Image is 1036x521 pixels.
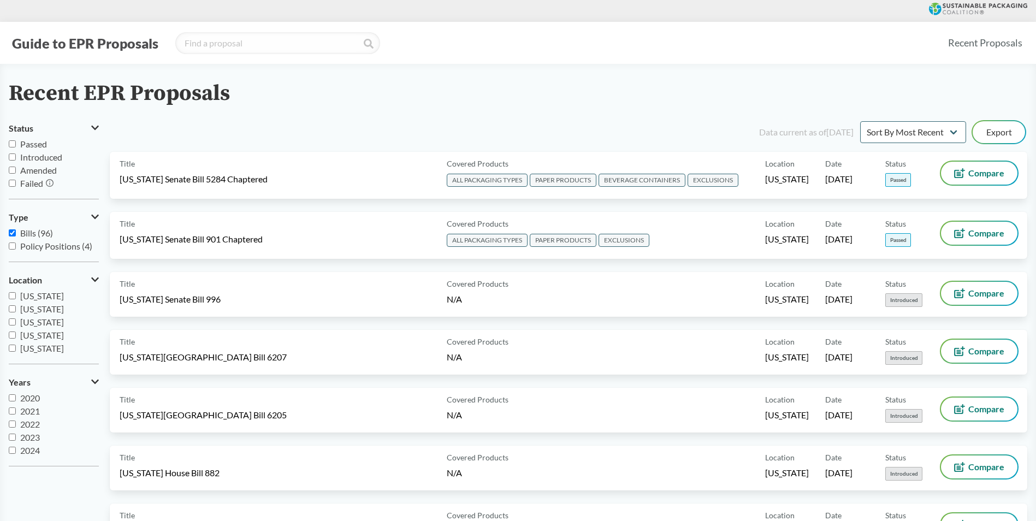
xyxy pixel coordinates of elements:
[825,278,842,289] span: Date
[825,452,842,463] span: Date
[765,158,795,169] span: Location
[599,234,649,247] span: EXCLUSIONS
[765,278,795,289] span: Location
[825,510,842,521] span: Date
[9,434,16,441] input: 2023
[120,278,135,289] span: Title
[20,152,62,162] span: Introduced
[885,233,911,247] span: Passed
[825,173,853,185] span: [DATE]
[20,178,43,188] span: Failed
[9,81,230,106] h2: Recent EPR Proposals
[941,222,1017,245] button: Compare
[9,421,16,428] input: 2022
[9,119,99,138] button: Status
[941,282,1017,305] button: Compare
[447,218,508,229] span: Covered Products
[447,394,508,405] span: Covered Products
[9,447,16,454] input: 2024
[825,467,853,479] span: [DATE]
[885,173,911,187] span: Passed
[530,234,596,247] span: PAPER PRODUCTS
[120,452,135,463] span: Title
[120,394,135,405] span: Title
[968,347,1004,356] span: Compare
[825,336,842,347] span: Date
[885,278,906,289] span: Status
[9,373,99,392] button: Years
[530,174,596,187] span: PAPER PRODUCTS
[447,452,508,463] span: Covered Products
[120,233,263,245] span: [US_STATE] Senate Bill 901 Chaptered
[968,405,1004,413] span: Compare
[120,336,135,347] span: Title
[941,340,1017,363] button: Compare
[688,174,738,187] span: EXCLUSIONS
[9,275,42,285] span: Location
[447,278,508,289] span: Covered Products
[120,218,135,229] span: Title
[885,158,906,169] span: Status
[885,218,906,229] span: Status
[20,317,64,327] span: [US_STATE]
[825,293,853,305] span: [DATE]
[120,510,135,521] span: Title
[968,289,1004,298] span: Compare
[120,467,220,479] span: [US_STATE] House Bill 882
[765,336,795,347] span: Location
[9,242,16,250] input: Policy Positions (4)
[9,229,16,236] input: Bills (96)
[9,377,31,387] span: Years
[447,174,528,187] span: ALL PACKAGING TYPES
[447,510,508,521] span: Covered Products
[825,218,842,229] span: Date
[20,241,92,251] span: Policy Positions (4)
[765,394,795,405] span: Location
[9,292,16,299] input: [US_STATE]
[20,393,40,403] span: 2020
[447,410,462,420] span: N/A
[9,212,28,222] span: Type
[973,121,1025,143] button: Export
[941,162,1017,185] button: Compare
[447,352,462,362] span: N/A
[968,169,1004,177] span: Compare
[20,419,40,429] span: 2022
[825,158,842,169] span: Date
[20,330,64,340] span: [US_STATE]
[120,293,221,305] span: [US_STATE] Senate Bill 996
[765,293,809,305] span: [US_STATE]
[968,463,1004,471] span: Compare
[825,409,853,421] span: [DATE]
[20,445,40,455] span: 2024
[941,455,1017,478] button: Compare
[447,467,462,478] span: N/A
[20,343,64,353] span: [US_STATE]
[120,173,268,185] span: [US_STATE] Senate Bill 5284 Chaptered
[765,351,809,363] span: [US_STATE]
[943,31,1027,55] a: Recent Proposals
[447,234,528,247] span: ALL PACKAGING TYPES
[20,432,40,442] span: 2023
[9,305,16,312] input: [US_STATE]
[885,351,922,365] span: Introduced
[765,218,795,229] span: Location
[20,165,57,175] span: Amended
[120,409,287,421] span: [US_STATE][GEOGRAPHIC_DATA] Bill 6205
[9,167,16,174] input: Amended
[20,139,47,149] span: Passed
[9,34,162,52] button: Guide to EPR Proposals
[765,452,795,463] span: Location
[9,140,16,147] input: Passed
[9,345,16,352] input: [US_STATE]
[885,467,922,481] span: Introduced
[447,158,508,169] span: Covered Products
[759,126,854,139] div: Data current as of [DATE]
[20,304,64,314] span: [US_STATE]
[120,158,135,169] span: Title
[825,233,853,245] span: [DATE]
[20,291,64,301] span: [US_STATE]
[825,351,853,363] span: [DATE]
[447,294,462,304] span: N/A
[120,351,287,363] span: [US_STATE][GEOGRAPHIC_DATA] Bill 6207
